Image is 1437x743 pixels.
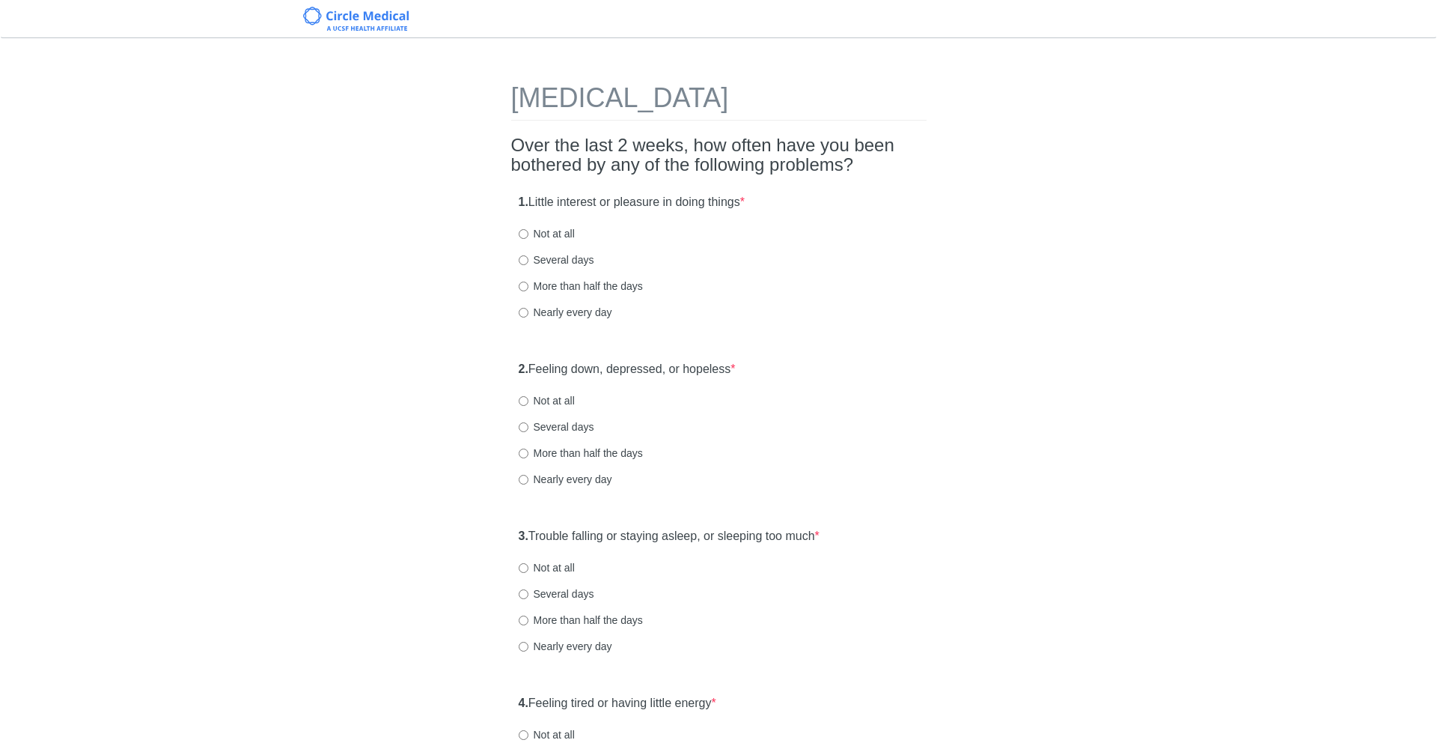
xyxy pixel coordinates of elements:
label: Feeling tired or having little energy [519,695,716,712]
strong: 1. [519,195,528,208]
label: Nearly every day [519,472,612,487]
input: Nearly every day [519,642,528,652]
input: More than half the days [519,449,528,458]
label: Several days [519,419,594,434]
label: Nearly every day [519,639,612,654]
input: More than half the days [519,616,528,625]
h1: [MEDICAL_DATA] [511,83,927,121]
img: Circle Medical Logo [303,7,409,31]
strong: 3. [519,530,528,542]
label: Not at all [519,727,575,742]
input: Not at all [519,396,528,406]
input: Not at all [519,730,528,740]
input: Several days [519,589,528,599]
label: Not at all [519,226,575,241]
input: Several days [519,255,528,265]
label: More than half the days [519,446,643,461]
h2: Over the last 2 weeks, how often have you been bothered by any of the following problems? [511,136,927,175]
input: Not at all [519,563,528,573]
input: Not at all [519,229,528,239]
input: Several days [519,422,528,432]
input: Nearly every day [519,475,528,485]
input: Nearly every day [519,308,528,318]
input: More than half the days [519,282,528,291]
label: Trouble falling or staying asleep, or sleeping too much [519,528,820,545]
label: Not at all [519,393,575,408]
strong: 2. [519,363,528,375]
label: More than half the days [519,279,643,294]
label: Not at all [519,560,575,575]
label: Feeling down, depressed, or hopeless [519,361,736,378]
label: Nearly every day [519,305,612,320]
label: More than half the days [519,613,643,628]
label: Several days [519,252,594,267]
strong: 4. [519,697,528,709]
label: Several days [519,586,594,601]
label: Little interest or pleasure in doing things [519,194,745,211]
